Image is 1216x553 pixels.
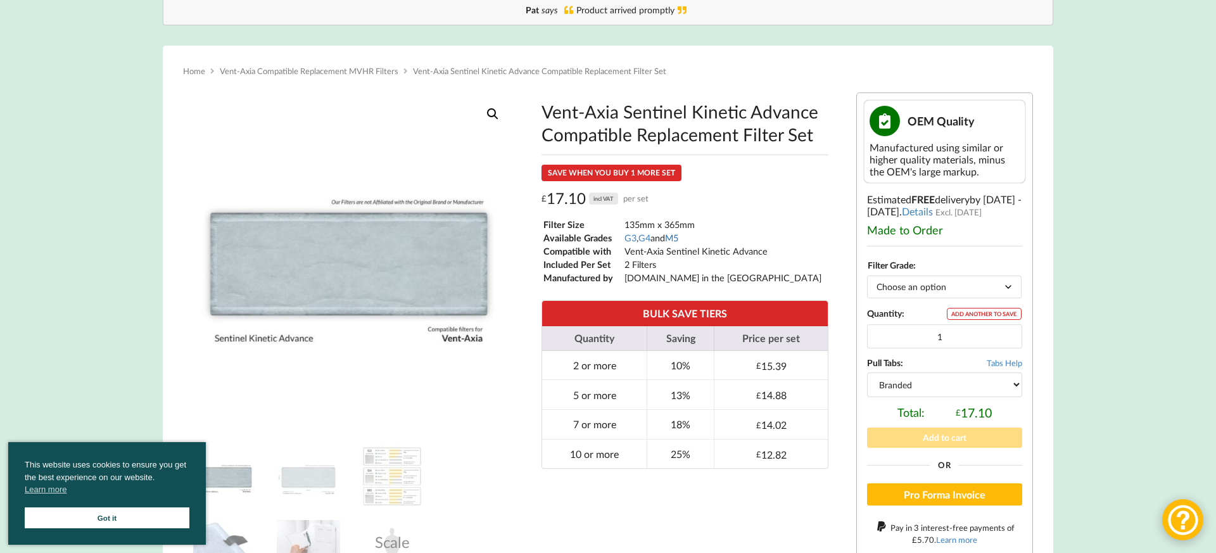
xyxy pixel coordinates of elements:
a: Home [183,66,205,76]
b: Pull Tabs: [867,357,903,368]
a: Vent-Axia Compatible Replacement MVHR Filters [220,66,398,76]
div: 14.02 [756,419,787,431]
div: cookieconsent [8,442,206,545]
div: SAVE WHEN YOU BUY 1 MORE SET [541,165,681,181]
div: 17.10 [541,189,649,208]
a: Learn more [936,535,977,545]
span: £ [756,360,761,371]
a: View full-screen image gallery [481,103,504,125]
td: Compatible with [543,245,622,257]
span: £ [756,390,761,400]
span: Pay in 3 interest-free payments of . [890,523,1015,545]
td: 5 or more [542,379,647,409]
td: 2 or more [542,351,647,380]
span: by [DATE] - [DATE] [867,193,1022,217]
td: Filter Size [543,219,622,231]
b: Pat [526,4,539,15]
img: Vent-Axia Sentinel Kinetic Advance Compatible MVHR Filter Replacement Set from MVHR.shop [193,445,256,508]
div: incl VAT [589,193,618,205]
img: A Table showing a comparison between G3, G4 and M5 for MVHR Filters and their efficiency at captu... [360,445,424,508]
div: Or [867,461,1022,469]
th: Price per set [714,326,827,351]
div: Manufactured using similar or higher quality materials, minus the OEM's large markup. [870,141,1020,177]
span: £ [756,420,761,430]
div: 17.10 [956,405,992,420]
span: Vent-Axia Sentinel Kinetic Advance Compatible Replacement Filter Set [413,66,666,76]
td: , and [624,232,822,244]
td: 135mm x 365mm [624,219,822,231]
th: BULK SAVE TIERS [542,301,827,326]
div: Made to Order [867,223,1022,237]
a: cookies - Learn more [25,483,66,496]
button: Add to cart [867,428,1022,447]
a: G4 [638,232,650,243]
div: ADD ANOTHER TO SAVE [947,308,1022,320]
span: Total: [897,405,925,420]
div: 14.88 [756,389,787,401]
td: 10 or more [542,439,647,469]
h1: Vent-Axia Sentinel Kinetic Advance Compatible Replacement Filter Set [541,100,828,146]
td: 25% [647,439,714,469]
input: Product quantity [867,324,1022,348]
span: £ [956,407,961,417]
a: G3 [624,232,636,243]
div: 12.82 [756,448,787,461]
a: Got it cookie [25,507,189,528]
td: Available Grades [543,232,622,244]
td: Included Per Set [543,258,622,270]
span: £ [912,535,917,545]
span: £ [541,189,547,208]
span: £ [756,449,761,459]
div: 5.70 [912,535,934,545]
td: 13% [647,379,714,409]
div: Product arrived promptly [176,4,1040,16]
th: Quantity [542,326,647,351]
td: [DOMAIN_NAME] in the [GEOGRAPHIC_DATA] [624,272,822,284]
th: Saving [647,326,714,351]
td: Vent-Axia Sentinel Kinetic Advance [624,245,822,257]
b: FREE [911,193,935,205]
a: Details [902,205,933,217]
span: per set [623,189,649,208]
span: OEM Quality [908,114,975,128]
i: says [541,4,558,15]
td: 7 or more [542,409,647,439]
button: Pro Forma Invoice [867,483,1022,506]
td: 18% [647,409,714,439]
span: Tabs Help [987,358,1022,368]
td: 10% [647,351,714,380]
td: Manufactured by [543,272,622,284]
span: This website uses cookies to ensure you get the best experience on our website. [25,459,189,499]
div: 15.39 [756,360,787,372]
a: M5 [665,232,678,243]
label: Filter Grade [868,260,913,270]
td: 2 Filters [624,258,822,270]
span: Excl. [DATE] [935,207,982,217]
img: Dimensions and Filter Grade of the Vent-Axia Sentinel Kinetic Advance Compatible MVHR Filter Repl... [277,445,340,508]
